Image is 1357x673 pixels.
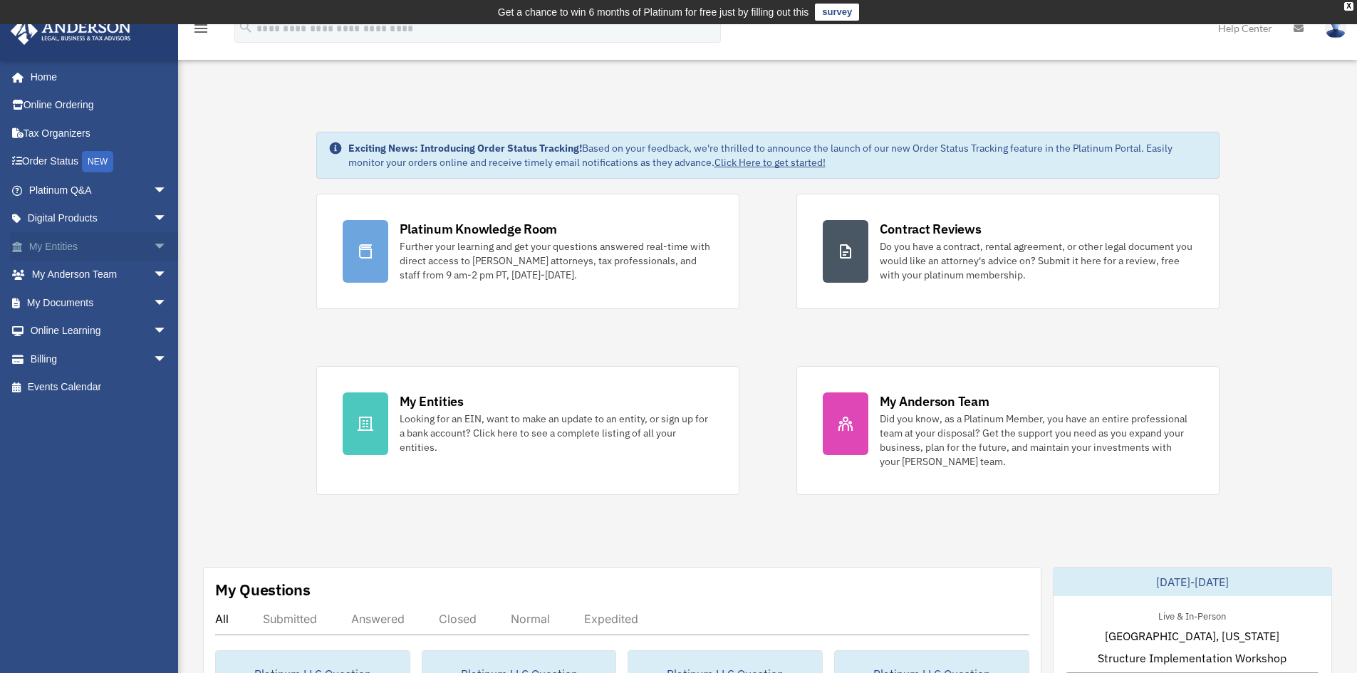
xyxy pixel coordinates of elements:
span: [GEOGRAPHIC_DATA], [US_STATE] [1105,627,1279,645]
a: menu [192,25,209,37]
div: Based on your feedback, we're thrilled to announce the launch of our new Order Status Tracking fe... [348,141,1207,169]
span: arrow_drop_down [153,204,182,234]
strong: Exciting News: Introducing Order Status Tracking! [348,142,582,155]
span: arrow_drop_down [153,232,182,261]
div: Answered [351,612,405,626]
div: Did you know, as a Platinum Member, you have an entire professional team at your disposal? Get th... [880,412,1193,469]
div: Looking for an EIN, want to make an update to an entity, or sign up for a bank account? Click her... [400,412,713,454]
div: Live & In-Person [1147,607,1237,622]
span: arrow_drop_down [153,288,182,318]
div: Do you have a contract, rental agreement, or other legal document you would like an attorney's ad... [880,239,1193,282]
div: close [1344,2,1353,11]
img: Anderson Advisors Platinum Portal [6,17,135,45]
a: My Entitiesarrow_drop_down [10,232,189,261]
div: Expedited [584,612,638,626]
div: Normal [511,612,550,626]
a: My Anderson Team Did you know, as a Platinum Member, you have an entire professional team at your... [796,366,1220,495]
img: User Pic [1325,18,1346,38]
div: Submitted [263,612,317,626]
a: Home [10,63,182,91]
i: menu [192,20,209,37]
span: Structure Implementation Workshop [1098,649,1286,667]
div: My Anderson Team [880,392,989,410]
a: Tax Organizers [10,119,189,147]
span: arrow_drop_down [153,317,182,346]
a: Contract Reviews Do you have a contract, rental agreement, or other legal document you would like... [796,194,1220,309]
a: Billingarrow_drop_down [10,345,189,373]
div: Closed [439,612,477,626]
a: My Anderson Teamarrow_drop_down [10,261,189,289]
a: Click Here to get started! [714,156,826,169]
div: NEW [82,151,113,172]
span: arrow_drop_down [153,261,182,290]
span: arrow_drop_down [153,345,182,374]
div: Further your learning and get your questions answered real-time with direct access to [PERSON_NAM... [400,239,713,282]
a: Events Calendar [10,373,189,402]
a: My Documentsarrow_drop_down [10,288,189,317]
div: [DATE]-[DATE] [1054,568,1331,596]
a: Online Learningarrow_drop_down [10,317,189,345]
div: My Questions [215,579,311,600]
a: Online Ordering [10,91,189,120]
div: Platinum Knowledge Room [400,220,558,238]
div: All [215,612,229,626]
a: Platinum Knowledge Room Further your learning and get your questions answered real-time with dire... [316,194,739,309]
span: arrow_drop_down [153,176,182,205]
a: My Entities Looking for an EIN, want to make an update to an entity, or sign up for a bank accoun... [316,366,739,495]
a: Order StatusNEW [10,147,189,177]
div: Contract Reviews [880,220,982,238]
a: Digital Productsarrow_drop_down [10,204,189,233]
a: survey [815,4,859,21]
div: Get a chance to win 6 months of Platinum for free just by filling out this [498,4,809,21]
i: search [238,19,254,35]
a: Platinum Q&Aarrow_drop_down [10,176,189,204]
div: My Entities [400,392,464,410]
